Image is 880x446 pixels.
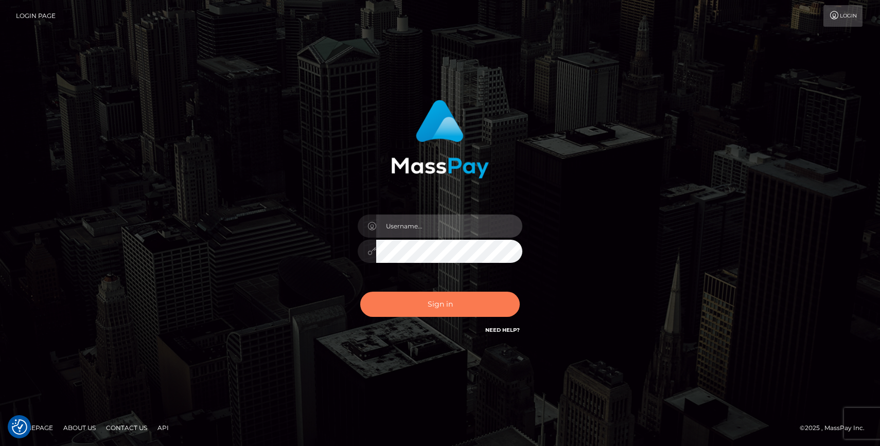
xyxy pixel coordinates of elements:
a: Homepage [11,420,57,436]
a: Login Page [16,5,56,27]
input: Username... [376,215,522,238]
img: MassPay Login [391,100,489,179]
a: Login [823,5,863,27]
a: Contact Us [102,420,151,436]
button: Consent Preferences [12,419,27,435]
img: Revisit consent button [12,419,27,435]
button: Sign in [360,292,520,317]
a: About Us [59,420,100,436]
div: © 2025 , MassPay Inc. [800,422,872,434]
a: Need Help? [485,327,520,333]
a: API [153,420,173,436]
